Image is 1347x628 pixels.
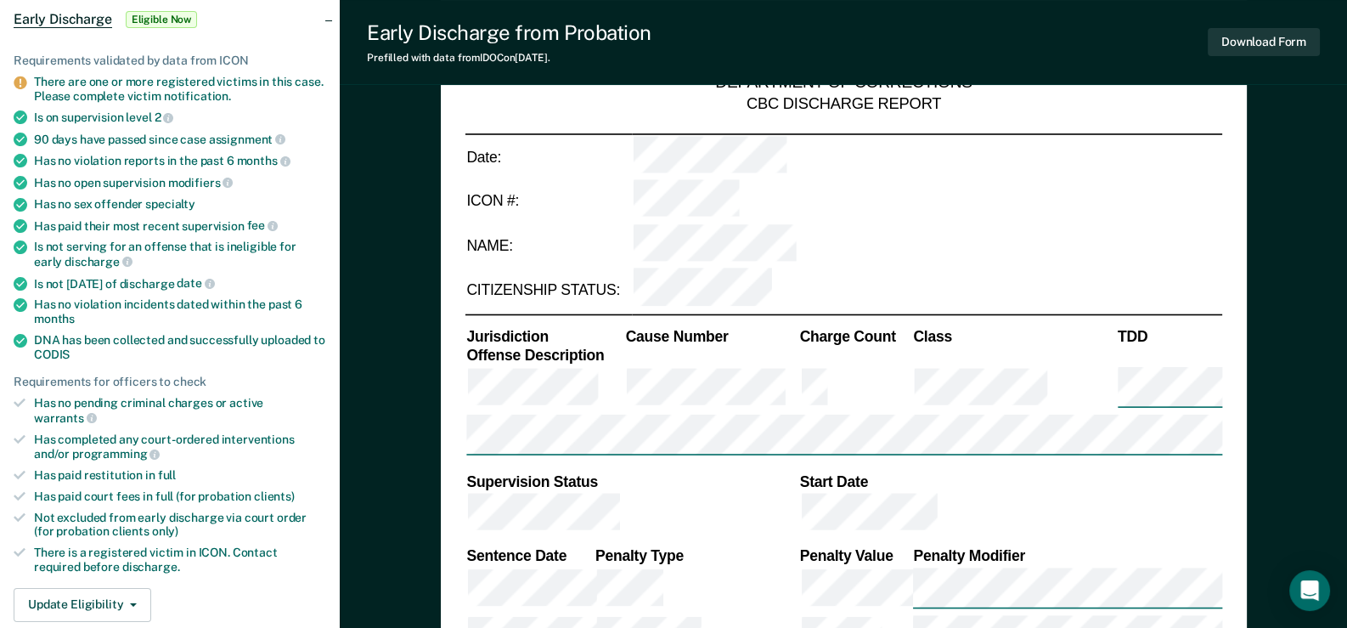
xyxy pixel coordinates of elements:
div: Has no sex offender [34,197,326,212]
div: Not excluded from early discharge via court order (for probation clients [34,511,326,540]
span: fee [247,218,278,232]
div: 90 days have passed since case [34,132,326,147]
th: Sentence Date [465,546,594,566]
th: Start Date [798,472,1222,492]
span: modifiers [168,176,234,190]
span: months [237,154,290,167]
span: warrants [34,411,97,425]
div: Requirements for officers to check [14,375,326,389]
div: Open Intercom Messenger [1289,570,1330,611]
span: CODIS [34,348,70,361]
span: full [158,468,176,482]
div: Has paid restitution in [34,468,326,483]
th: Penalty Type [594,546,798,566]
button: Download Form [1208,28,1320,56]
span: Early Discharge [14,11,112,28]
th: Cause Number [624,326,798,346]
span: 2 [155,110,174,124]
span: specialty [145,197,195,211]
div: DNA has been collected and successfully uploaded to [34,333,326,362]
td: NAME: [465,223,631,267]
th: Penalty Modifier [911,546,1222,566]
div: There are one or more registered victims in this case. Please complete victim notification. [34,75,326,104]
span: months [34,312,75,325]
th: Class [911,326,1116,346]
span: clients) [254,489,295,503]
th: Penalty Value [798,546,912,566]
th: TDD [1116,326,1222,346]
td: Date: [465,133,631,178]
div: Has no open supervision [34,175,326,190]
div: CBC DISCHARGE REPORT [746,93,940,114]
div: Has completed any court-ordered interventions and/or [34,433,326,461]
span: assignment [209,133,285,146]
div: Is not [DATE] of discharge [34,276,326,291]
div: Has paid court fees in full (for probation [34,489,326,504]
td: ICON #: [465,178,631,223]
span: programming [72,447,160,461]
div: Is not serving for an offense that is ineligible for early [34,240,326,269]
button: Update Eligibility [14,588,151,622]
div: Has no violation reports in the past 6 [34,153,326,168]
div: Early Discharge from Probation [367,20,651,45]
span: discharge. [122,560,180,574]
th: Jurisdiction [465,326,623,346]
div: Has paid their most recent supervision [34,218,326,234]
div: Requirements validated by data from ICON [14,54,326,68]
span: only) [152,524,178,538]
th: Supervision Status [465,472,797,492]
div: Prefilled with data from IDOC on [DATE] . [367,52,651,64]
th: Charge Count [798,326,912,346]
span: discharge [65,255,132,269]
th: Offense Description [465,346,623,365]
span: date [177,276,214,290]
span: Eligible Now [126,11,198,28]
div: Has no pending criminal charges or active [34,396,326,425]
div: Has no violation incidents dated within the past 6 [34,297,326,326]
td: CITIZENSHIP STATUS: [465,267,631,311]
div: Is on supervision level [34,110,326,125]
div: There is a registered victim in ICON. Contact required before [34,546,326,574]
